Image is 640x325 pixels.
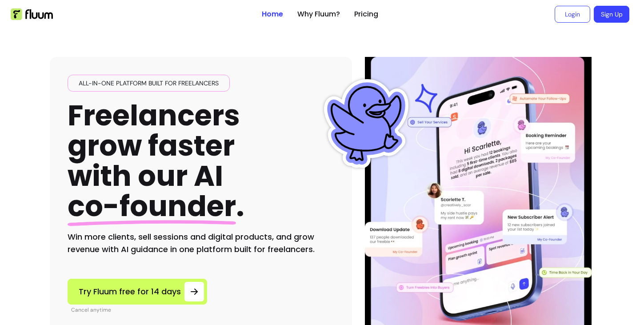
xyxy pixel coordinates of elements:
a: Why Fluum? [297,9,340,20]
a: Sign Up [594,6,629,23]
span: co-founder [68,186,236,226]
p: Cancel anytime [71,306,207,313]
a: Login [555,6,590,23]
a: Try Fluum free for 14 days [68,279,207,305]
span: All-in-one platform built for freelancers [75,79,222,88]
h1: Freelancers grow faster with our AI . [68,100,244,222]
h2: Win more clients, sell sessions and digital products, and grow revenue with AI guidance in one pl... [68,231,334,256]
img: Fluum Logo [11,8,53,20]
a: Home [262,9,283,20]
span: Try Fluum free for 14 days [79,285,181,298]
a: Pricing [354,9,378,20]
img: Fluum Duck sticker [322,79,411,168]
